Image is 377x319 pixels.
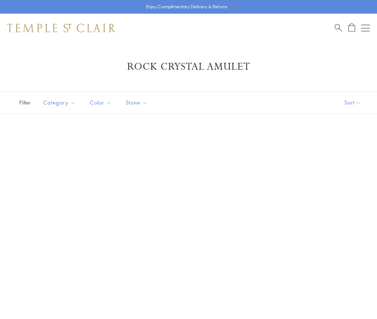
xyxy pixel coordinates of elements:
[328,92,377,114] button: Show sort by
[146,3,228,10] p: Enjoy Complimentary Delivery & Returns
[39,98,81,107] span: Category
[335,23,342,32] a: Search
[120,94,153,111] button: Stone
[86,98,117,107] span: Color
[7,24,116,32] img: Temple St. Clair
[18,60,359,73] h1: Rock Crystal Amulet
[38,94,81,111] button: Category
[122,98,153,107] span: Stone
[361,24,370,32] button: Open navigation
[84,94,117,111] button: Color
[348,23,355,32] a: Open Shopping Bag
